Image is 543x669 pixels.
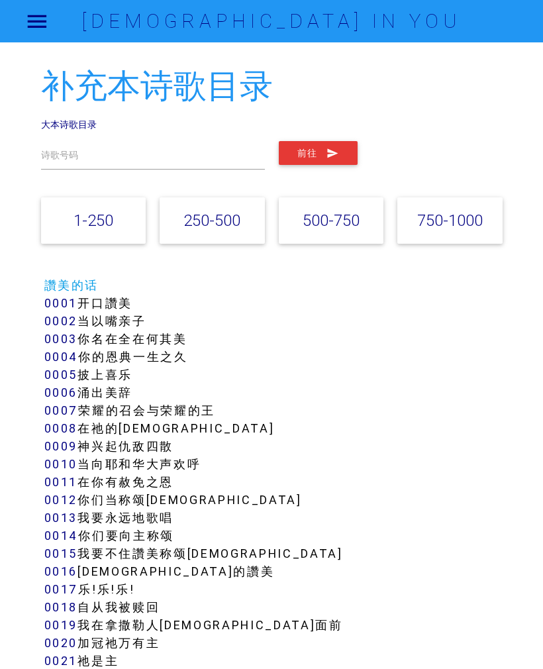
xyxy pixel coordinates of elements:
a: 0008 [44,421,78,436]
a: 1-250 [74,211,113,230]
a: 0018 [44,599,78,615]
a: 0015 [44,546,78,561]
a: 0006 [44,385,78,400]
a: 0020 [44,635,78,650]
a: 大本诗歌目录 [41,119,97,130]
a: 0019 [44,617,78,633]
a: 0007 [44,403,79,418]
a: 0009 [44,438,78,454]
a: 0005 [44,367,78,382]
label: 诗歌号码 [41,148,78,162]
a: 0002 [44,313,78,329]
a: 0001 [44,295,78,311]
a: 0021 [44,653,78,668]
a: 讚美的话 [44,278,99,293]
a: 0004 [44,349,79,364]
a: 250-500 [183,211,240,230]
a: 0011 [44,474,78,489]
a: 0016 [44,564,78,579]
a: 0003 [44,331,78,346]
a: 0013 [44,510,78,525]
a: 0014 [44,528,79,543]
a: 0017 [44,582,79,597]
h2: 补充本诗歌目录 [41,68,503,105]
a: 0012 [44,492,78,507]
a: 0010 [44,456,78,472]
a: 750-1000 [417,211,483,230]
button: 前往 [279,141,358,165]
a: 500-750 [303,211,360,230]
